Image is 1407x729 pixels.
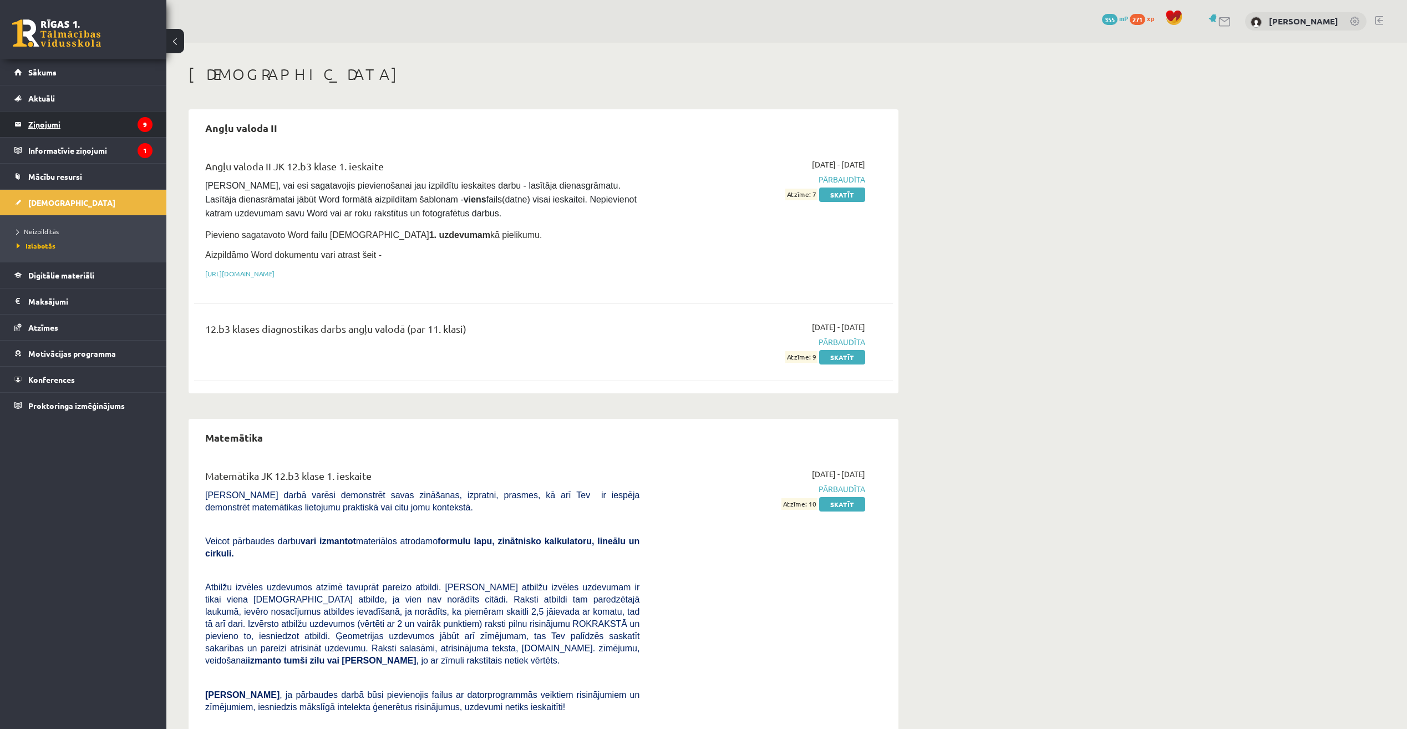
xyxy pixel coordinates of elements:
[656,483,865,495] span: Pārbaudīta
[1130,14,1145,25] span: 271
[28,93,55,103] span: Aktuāli
[28,112,153,137] legend: Ziņojumi
[812,468,865,480] span: [DATE] - [DATE]
[28,198,115,207] span: [DEMOGRAPHIC_DATA]
[28,270,94,280] span: Digitālie materiāli
[205,690,280,700] span: [PERSON_NAME]
[28,171,82,181] span: Mācību resursi
[12,19,101,47] a: Rīgas 1. Tālmācības vidusskola
[17,227,59,236] span: Neizpildītās
[1251,17,1262,28] img: Zlata Stankeviča
[14,288,153,314] a: Maksājumi
[14,85,153,111] a: Aktuāli
[205,536,639,558] span: Veicot pārbaudes darbu materiālos atrodamo
[194,424,274,450] h2: Matemātika
[1102,14,1118,25] span: 355
[205,250,382,260] span: Aizpildāmo Word dokumentu vari atrast šeit -
[14,393,153,418] a: Proktoringa izmēģinājums
[14,341,153,366] a: Motivācijas programma
[781,498,817,510] span: Atzīme: 10
[14,59,153,85] a: Sākums
[785,189,817,200] span: Atzīme: 7
[205,321,639,342] div: 12.b3 klases diagnostikas darbs angļu valodā (par 11. klasi)
[14,315,153,340] a: Atzīmes
[785,351,817,363] span: Atzīme: 9
[205,583,639,665] span: Atbilžu izvēles uzdevumos atzīmē tavuprāt pareizo atbildi. [PERSON_NAME] atbilžu izvēles uzdevuma...
[429,230,490,240] strong: 1. uzdevumam
[28,288,153,314] legend: Maksājumi
[194,115,288,141] h2: Angļu valoda II
[656,336,865,348] span: Pārbaudīta
[819,188,865,202] a: Skatīt
[17,241,55,250] span: Izlabotās
[819,350,865,364] a: Skatīt
[28,401,125,411] span: Proktoringa izmēģinājums
[14,138,153,163] a: Informatīvie ziņojumi1
[283,656,416,665] b: tumši zilu vai [PERSON_NAME]
[1147,14,1154,23] span: xp
[14,112,153,137] a: Ziņojumi9
[248,656,281,665] b: izmanto
[819,497,865,512] a: Skatīt
[205,230,542,240] span: Pievieno sagatavoto Word failu [DEMOGRAPHIC_DATA] kā pielikumu.
[205,690,639,712] span: , ja pārbaudes darbā būsi pievienojis failus ar datorprogrammās veiktiem risinājumiem un zīmējumi...
[1119,14,1128,23] span: mP
[14,367,153,392] a: Konferences
[17,226,155,236] a: Neizpildītās
[1269,16,1338,27] a: [PERSON_NAME]
[205,269,275,278] a: [URL][DOMAIN_NAME]
[28,322,58,332] span: Atzīmes
[14,262,153,288] a: Digitālie materiāli
[189,65,898,84] h1: [DEMOGRAPHIC_DATA]
[17,241,155,251] a: Izlabotās
[1130,14,1160,23] a: 271 xp
[205,536,639,558] b: formulu lapu, zinātnisko kalkulatoru, lineālu un cirkuli.
[28,374,75,384] span: Konferences
[205,159,639,179] div: Angļu valoda II JK 12.b3 klase 1. ieskaite
[1102,14,1128,23] a: 355 mP
[14,164,153,189] a: Mācību resursi
[138,117,153,132] i: 9
[812,321,865,333] span: [DATE] - [DATE]
[656,174,865,185] span: Pārbaudīta
[301,536,356,546] b: vari izmantot
[28,348,116,358] span: Motivācijas programma
[14,190,153,215] a: [DEMOGRAPHIC_DATA]
[205,468,639,489] div: Matemātika JK 12.b3 klase 1. ieskaite
[205,490,639,512] span: [PERSON_NAME] darbā varēsi demonstrēt savas zināšanas, izpratni, prasmes, kā arī Tev ir iespēja d...
[205,181,639,218] span: [PERSON_NAME], vai esi sagatavojis pievienošanai jau izpildītu ieskaites darbu - lasītāja dienasg...
[28,67,57,77] span: Sākums
[28,138,153,163] legend: Informatīvie ziņojumi
[464,195,486,204] strong: viens
[138,143,153,158] i: 1
[812,159,865,170] span: [DATE] - [DATE]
